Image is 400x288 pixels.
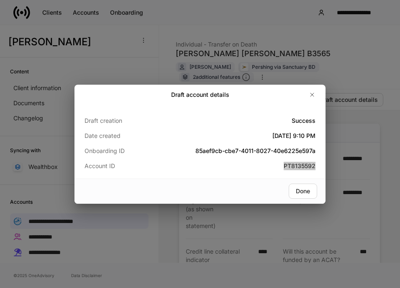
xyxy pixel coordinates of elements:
p: Account ID [85,162,162,170]
button: Done [289,184,317,199]
p: Draft creation [85,117,162,125]
p: Date created [85,132,162,140]
h5: [DATE] 9:10 PM [162,132,315,140]
h5: Success [162,117,315,125]
h5: 85aef9cb-cbe7-4011-8027-40e6225e597a [162,147,315,155]
div: Done [296,187,310,195]
p: Onboarding ID [85,147,162,155]
h2: Draft account details [171,91,229,99]
h5: PT8135592 [162,162,315,170]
